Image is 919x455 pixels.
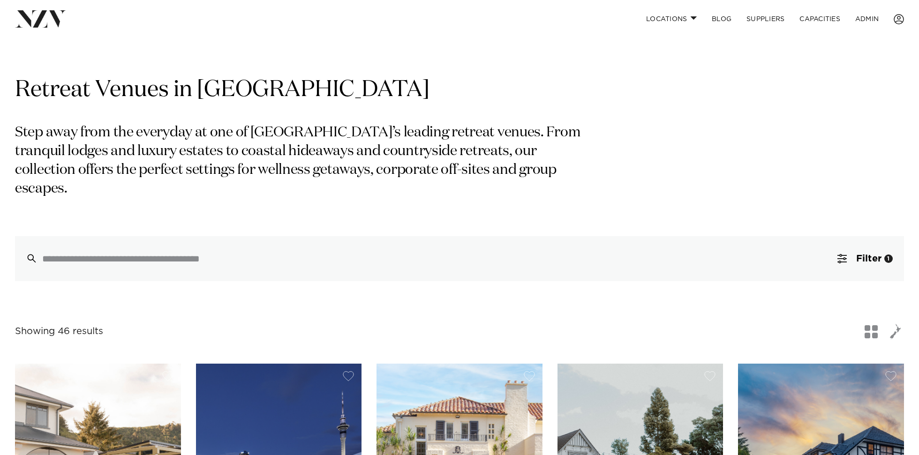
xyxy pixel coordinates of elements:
[639,9,704,29] a: Locations
[15,324,103,339] div: Showing 46 results
[15,75,904,105] h1: Retreat Venues in [GEOGRAPHIC_DATA]
[15,10,66,27] img: nzv-logo.png
[826,236,904,281] button: Filter1
[15,124,595,199] p: Step away from the everyday at one of [GEOGRAPHIC_DATA]’s leading retreat venues. From tranquil l...
[856,254,881,263] span: Filter
[704,9,739,29] a: BLOG
[739,9,792,29] a: SUPPLIERS
[884,254,893,263] div: 1
[792,9,848,29] a: Capacities
[848,9,886,29] a: ADMIN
